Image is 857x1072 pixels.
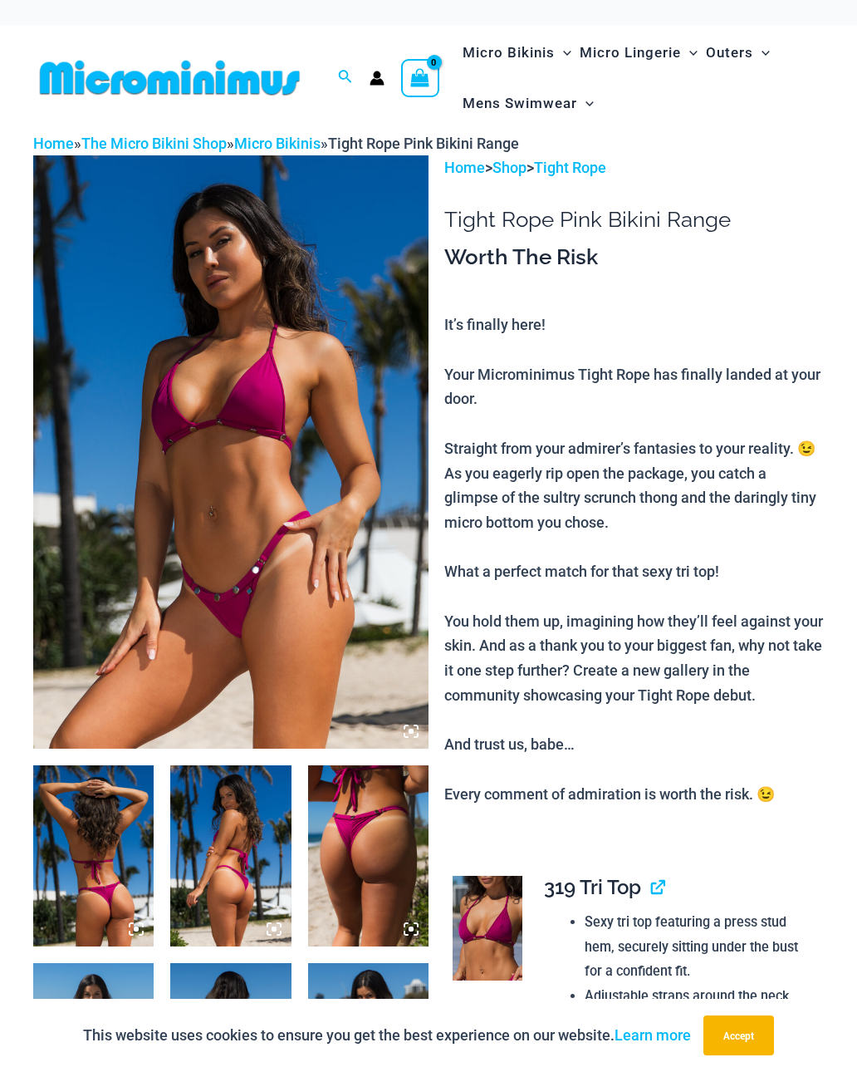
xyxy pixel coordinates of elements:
span: Menu Toggle [753,32,770,74]
img: MM SHOP LOGO FLAT [33,59,306,96]
a: Home [33,135,74,152]
a: Tight Rope [534,159,606,176]
span: Mens Swimwear [463,82,577,125]
img: Tight Rope Pink 4228 Thong [308,765,428,947]
a: Micro LingerieMenu ToggleMenu Toggle [575,27,702,78]
a: Shop [492,159,526,176]
span: Menu Toggle [681,32,698,74]
a: Micro Bikinis [234,135,321,152]
li: Adjustable straps around the neck and under bust. [585,984,810,1033]
span: Outers [706,32,753,74]
p: It’s finally here! Your Microminimus Tight Rope has finally landed at your door. Straight from yo... [444,312,824,806]
a: Mens SwimwearMenu ToggleMenu Toggle [458,78,598,129]
img: Tight Rope Pink 319 Top [453,876,522,981]
a: OutersMenu ToggleMenu Toggle [702,27,774,78]
h1: Tight Rope Pink Bikini Range [444,207,824,233]
p: This website uses cookies to ensure you get the best experience on our website. [83,1023,691,1048]
a: Search icon link [338,67,353,88]
span: Menu Toggle [555,32,571,74]
button: Accept [703,1015,774,1055]
a: Micro BikinisMenu ToggleMenu Toggle [458,27,575,78]
span: Micro Lingerie [580,32,681,74]
img: Tight Rope Pink 319 Top 4228 Thong [170,765,291,947]
span: Tight Rope Pink Bikini Range [328,135,519,152]
img: Tight Rope Pink 319 Top 4228 Thong [33,155,428,749]
span: » » » [33,135,519,152]
span: Micro Bikinis [463,32,555,74]
a: The Micro Bikini Shop [81,135,227,152]
a: View Shopping Cart, empty [401,59,439,97]
img: Tight Rope Pink 319 Top 4228 Thong [33,765,154,947]
nav: Site Navigation [456,25,824,131]
a: Learn more [615,1026,691,1044]
li: Sexy tri top featuring a press stud hem, securely sitting under the bust for a confident fit. [585,910,810,984]
span: Menu Toggle [577,82,594,125]
h3: Worth The Risk [444,243,824,272]
a: Home [444,159,485,176]
a: Account icon link [370,71,384,86]
p: > > [444,155,824,180]
span: 319 Tri Top [544,875,641,899]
